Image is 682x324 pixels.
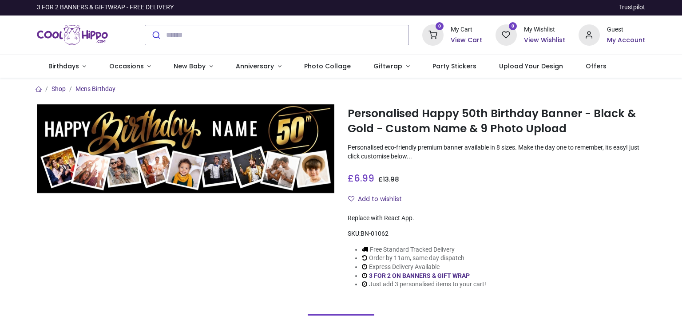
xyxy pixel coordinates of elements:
[37,104,334,194] img: Personalised Happy 50th Birthday Banner - Black & Gold - Custom Name & 9 Photo Upload
[499,62,563,71] span: Upload Your Design
[109,62,144,71] span: Occasions
[362,245,486,254] li: Free Standard Tracked Delivery
[348,214,645,223] div: Replace with React App.
[524,36,565,45] a: View Wishlist
[163,55,225,78] a: New Baby
[524,25,565,34] div: My Wishlist
[509,22,517,31] sup: 0
[362,254,486,263] li: Order by 11am, same day dispatch
[619,3,645,12] a: Trustpilot
[369,272,470,279] a: 3 FOR 2 ON BANNERS & GIFT WRAP
[174,62,206,71] span: New Baby
[378,175,399,184] span: £
[236,62,274,71] span: Anniversary
[37,3,174,12] div: 3 FOR 2 BANNERS & GIFTWRAP - FREE DELIVERY
[348,143,645,161] p: Personalised eco-friendly premium banner available in 8 sizes. Make the day one to remember, its ...
[586,62,607,71] span: Offers
[383,175,399,184] span: 13.98
[451,25,482,34] div: My Cart
[607,25,645,34] div: Guest
[348,192,409,207] button: Add to wishlistAdd to wishlist
[373,62,402,71] span: Giftwrap
[451,36,482,45] a: View Cart
[145,25,166,45] button: Submit
[37,55,98,78] a: Birthdays
[37,23,108,47] img: Cool Hippo
[607,36,645,45] a: My Account
[37,23,108,47] a: Logo of Cool Hippo
[224,55,293,78] a: Anniversary
[436,22,444,31] sup: 0
[422,31,444,38] a: 0
[361,230,389,237] span: BN-01062
[348,229,645,238] div: SKU:
[354,172,374,185] span: 6.99
[304,62,351,71] span: Photo Collage
[98,55,163,78] a: Occasions
[432,62,476,71] span: Party Stickers
[52,85,66,92] a: Shop
[48,62,79,71] span: Birthdays
[362,55,421,78] a: Giftwrap
[496,31,517,38] a: 0
[348,196,354,202] i: Add to wishlist
[348,172,374,185] span: £
[362,263,486,272] li: Express Delivery Available
[348,106,645,137] h1: Personalised Happy 50th Birthday Banner - Black & Gold - Custom Name & 9 Photo Upload
[362,280,486,289] li: Just add 3 personalised items to your cart!
[75,85,115,92] a: Mens Birthday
